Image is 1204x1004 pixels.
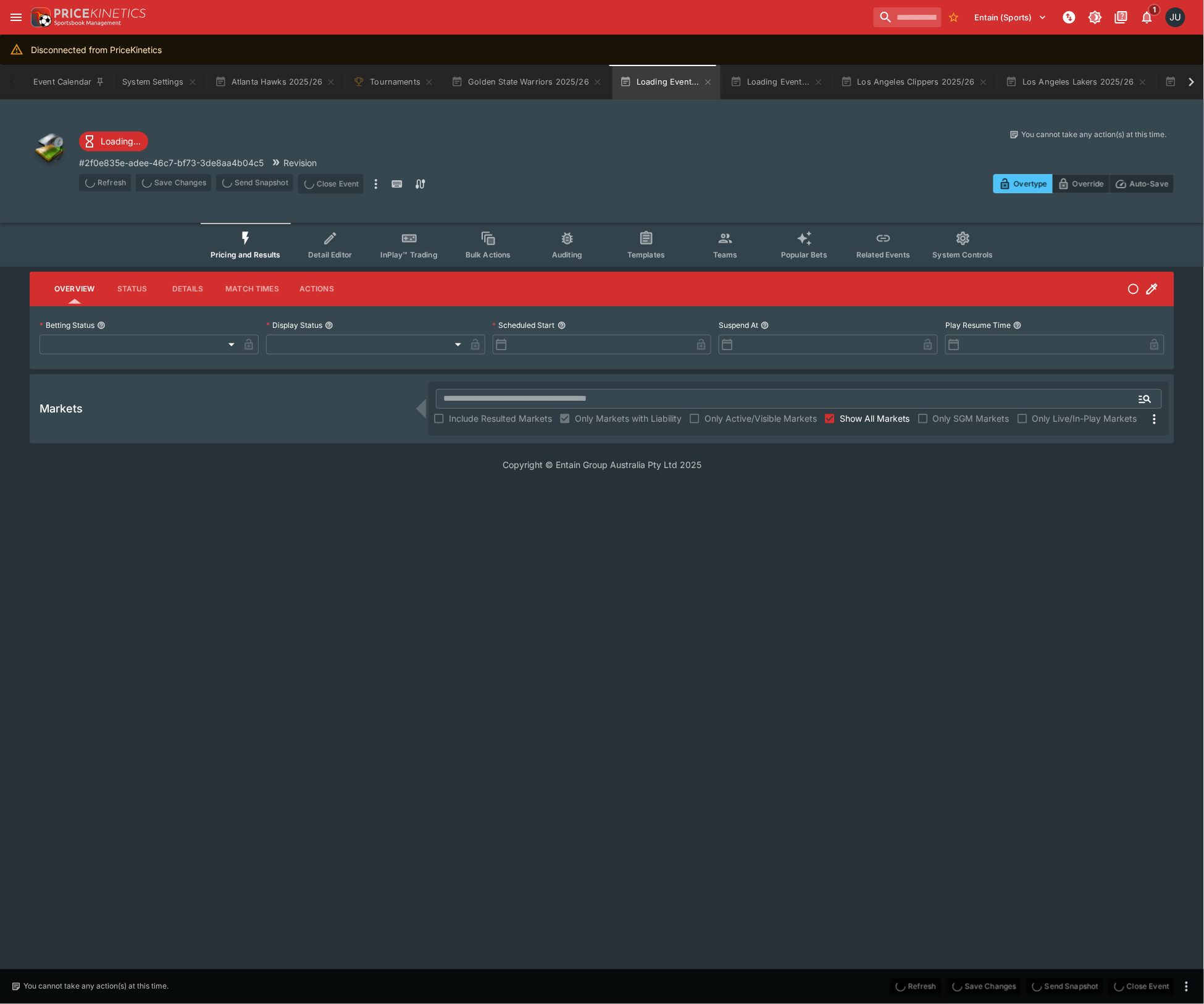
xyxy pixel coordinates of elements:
p: Auto-Save [1130,177,1169,190]
div: Event type filters [201,223,1003,267]
span: Detail Editor [308,250,352,259]
img: other.png [30,129,69,169]
span: Only Live/In-Play Markets [1032,412,1137,425]
p: Overtype [1014,177,1047,190]
img: PriceKinetics Logo [27,5,52,30]
button: Loading Event... [612,65,721,99]
h5: Markets [40,401,83,416]
p: Revision [283,156,317,169]
span: Only SGM Markets [933,412,1010,425]
span: Include Resulted Markets [449,412,552,425]
button: Notifications [1136,6,1158,28]
p: Override [1072,177,1104,190]
span: Only Markets with Liability [575,412,682,425]
span: Auditing [552,250,582,259]
p: Copy To Clipboard [79,156,264,169]
button: Status [104,274,160,304]
button: Suspend At [761,321,769,330]
span: System Controls [933,250,993,259]
span: Related Events [856,250,910,259]
button: Loading Event... [723,65,831,99]
button: Details [160,274,215,304]
span: Popular Bets [781,250,827,259]
button: more [1179,979,1194,994]
button: System Settings [115,65,204,99]
button: Match Times [215,274,289,304]
div: Start From [993,174,1174,193]
button: more [369,174,383,194]
p: Suspend At [719,320,758,330]
button: Betting Status [97,321,106,330]
div: Justin.Walsh [1166,7,1185,27]
button: Overview [44,274,104,304]
button: Overtype [993,174,1053,193]
button: Tournaments [346,65,441,99]
svg: More [1147,412,1162,427]
span: Show All Markets [840,412,910,425]
button: Event Calendar [26,65,112,99]
button: No Bookmarks [944,7,964,27]
button: Los Angeles Clippers 2025/26 [834,65,997,99]
span: 1 [1148,4,1161,16]
button: Justin.Walsh [1162,4,1189,31]
button: Toggle light/dark mode [1084,6,1106,28]
button: Open [1134,388,1156,410]
button: Documentation [1110,6,1132,28]
button: Auto-Save [1110,174,1174,193]
span: InPlay™ Trading [381,250,438,259]
button: Los Angeles Lakers 2025/26 [998,65,1155,99]
p: Betting Status [40,320,94,330]
button: NOT Connected to PK [1058,6,1081,28]
p: Scheduled Start [493,320,555,330]
span: Teams [713,250,738,259]
button: Display Status [325,321,333,330]
img: Sportsbook Management [54,20,121,26]
span: Templates [627,250,665,259]
div: Disconnected from PriceKinetics [31,38,162,61]
button: open drawer [5,6,27,28]
button: Golden State Warriors 2025/26 [444,65,610,99]
button: Override [1052,174,1110,193]
p: You cannot take any action(s) at this time. [23,981,169,992]
p: Display Status [266,320,322,330]
img: PriceKinetics [54,9,146,18]
button: Atlanta Hawks 2025/26 [207,65,344,99]
span: Pricing and Results [211,250,281,259]
button: Actions [289,274,345,304]
span: Only Active/Visible Markets [704,412,817,425]
button: Play Resume Time [1013,321,1022,330]
button: Scheduled Start [558,321,566,330]
span: Bulk Actions [466,250,511,259]
p: You cannot take any action(s) at this time. [1022,129,1167,140]
button: Select Tenant [968,7,1055,27]
p: Loading... [101,135,141,148]
input: search [874,7,942,27]
p: Play Resume Time [945,320,1011,330]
